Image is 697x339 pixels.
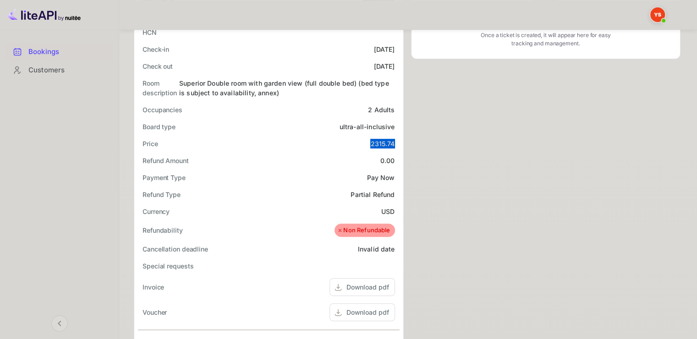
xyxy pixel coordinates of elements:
[143,156,189,165] div: Refund Amount
[5,43,113,61] div: Bookings
[143,207,170,216] div: Currency
[351,190,395,199] div: Partial Refund
[28,47,109,57] div: Bookings
[5,61,113,78] a: Customers
[346,282,389,292] div: Download pdf
[368,105,395,115] div: 2 Adults
[374,61,395,71] div: [DATE]
[340,122,395,131] div: ultra-all-inclusive
[143,225,183,235] div: Refundability
[143,27,157,37] div: HCN
[474,31,618,48] p: Once a ticket is created, it will appear here for easy tracking and management.
[143,282,164,292] div: Invoice
[380,156,395,165] div: 0.00
[143,173,186,182] div: Payment Type
[650,7,665,22] img: Yandex Support
[143,244,208,254] div: Cancellation deadline
[370,139,395,148] div: 2315.74
[28,65,109,76] div: Customers
[143,105,182,115] div: Occupancies
[358,244,395,254] div: Invalid date
[5,43,113,60] a: Bookings
[51,315,68,332] button: Collapse navigation
[381,207,395,216] div: USD
[337,226,390,235] div: Non Refundable
[143,307,167,317] div: Voucher
[346,307,389,317] div: Download pdf
[143,61,173,71] div: Check out
[179,78,395,98] div: Superior Double room with garden view (full double bed) (bed type is subject to availability, annex)
[367,173,395,182] div: Pay Now
[143,44,169,54] div: Check-in
[7,7,81,22] img: LiteAPI logo
[143,190,181,199] div: Refund Type
[374,44,395,54] div: [DATE]
[143,139,158,148] div: Price
[143,122,176,131] div: Board type
[143,261,193,271] div: Special requests
[143,78,179,98] div: Room description
[5,61,113,79] div: Customers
